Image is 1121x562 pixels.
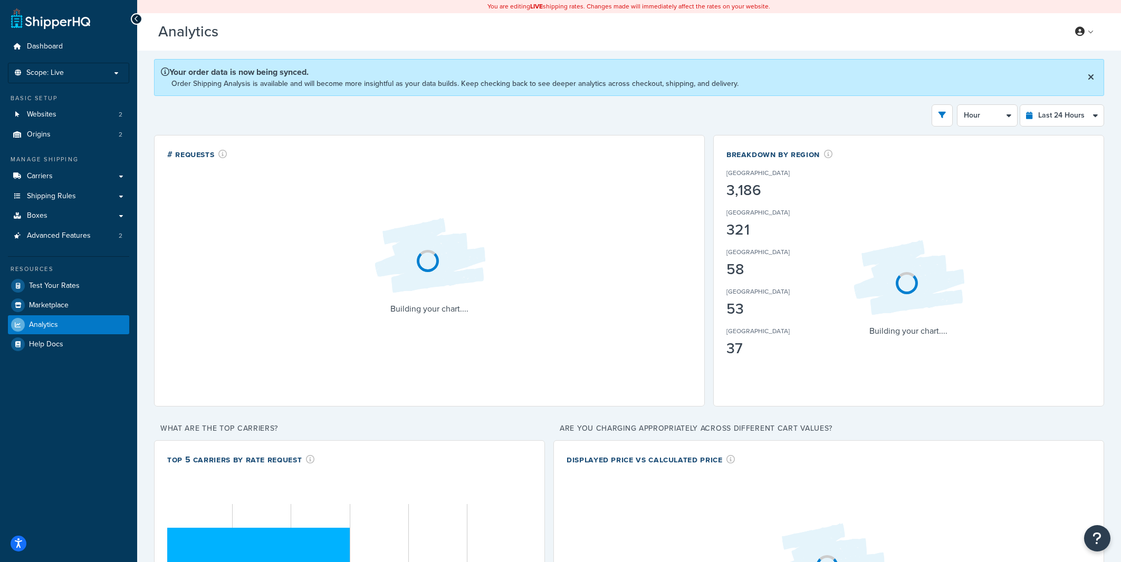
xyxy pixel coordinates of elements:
a: Shipping Rules [8,187,129,206]
li: Websites [8,105,129,124]
p: [GEOGRAPHIC_DATA] [726,247,790,257]
span: 2 [119,110,122,119]
button: open filter drawer [932,104,953,127]
p: [GEOGRAPHIC_DATA] [726,168,790,178]
span: Dashboard [27,42,63,51]
span: Origins [27,130,51,139]
p: Building your chart.... [366,302,493,316]
div: Basic Setup [8,94,129,103]
a: Help Docs [8,335,129,354]
a: Dashboard [8,37,129,56]
li: Origins [8,125,129,144]
span: Beta [221,27,257,40]
li: Advanced Features [8,226,129,246]
img: Loading... [366,210,493,302]
a: Carriers [8,167,129,186]
p: What are the top carriers? [154,421,545,436]
a: Origins2 [8,125,129,144]
span: 2 [119,231,122,240]
a: Analytics [8,315,129,334]
a: Test Your Rates [8,276,129,295]
div: Manage Shipping [8,155,129,164]
a: Boxes [8,206,129,226]
span: Test Your Rates [29,282,80,290]
span: Advanced Features [27,231,91,240]
a: Advanced Features2 [8,226,129,246]
span: Scope: Live [26,69,64,77]
div: Displayed Price vs Calculated Price [567,453,735,466]
p: Your order data is now being synced. [161,66,739,78]
b: LIVE [531,2,543,11]
span: Help Docs [29,340,63,349]
img: Loading... [845,232,972,324]
span: Websites [27,110,56,119]
p: Building your chart.... [845,324,972,338]
span: Analytics [29,321,58,330]
span: Shipping Rules [27,192,76,201]
p: Are you charging appropriately across different cart values? [553,421,1104,436]
div: 3,186 [726,183,822,198]
p: [GEOGRAPHIC_DATA] [726,287,790,296]
span: 2 [119,130,122,139]
div: Top 5 Carriers by Rate Request [167,453,315,466]
p: [GEOGRAPHIC_DATA] [726,208,790,217]
p: Order Shipping Analysis is available and will become more insightful as your data builds. Keep ch... [171,78,739,89]
span: Marketplace [29,301,69,310]
div: 37 [726,341,822,356]
h3: Analytics [158,24,1052,40]
p: [GEOGRAPHIC_DATA] [726,326,790,336]
div: 321 [726,222,822,237]
div: # Requests [167,148,227,160]
span: Carriers [27,172,53,181]
button: Open Resource Center [1084,525,1110,551]
div: 58 [726,262,822,277]
a: Websites2 [8,105,129,124]
a: Marketplace [8,296,129,315]
div: 53 [726,302,822,316]
span: Boxes [27,211,47,220]
div: Breakdown by Region [726,148,833,160]
div: Resources [8,265,129,274]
